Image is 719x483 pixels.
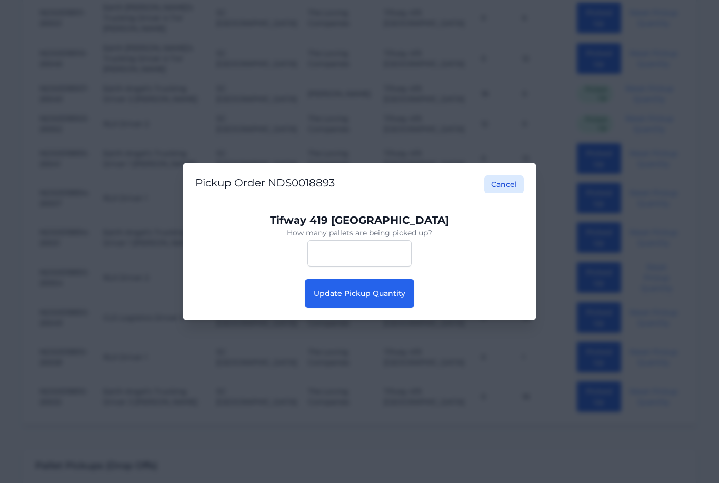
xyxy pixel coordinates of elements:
span: Update Pickup Quantity [314,289,405,298]
p: How many pallets are being picked up? [204,228,515,238]
h2: Pickup Order NDS0018893 [195,175,335,193]
p: Tifway 419 [GEOGRAPHIC_DATA] [204,213,515,228]
button: Cancel [484,175,524,193]
button: Update Pickup Quantity [305,279,414,308]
